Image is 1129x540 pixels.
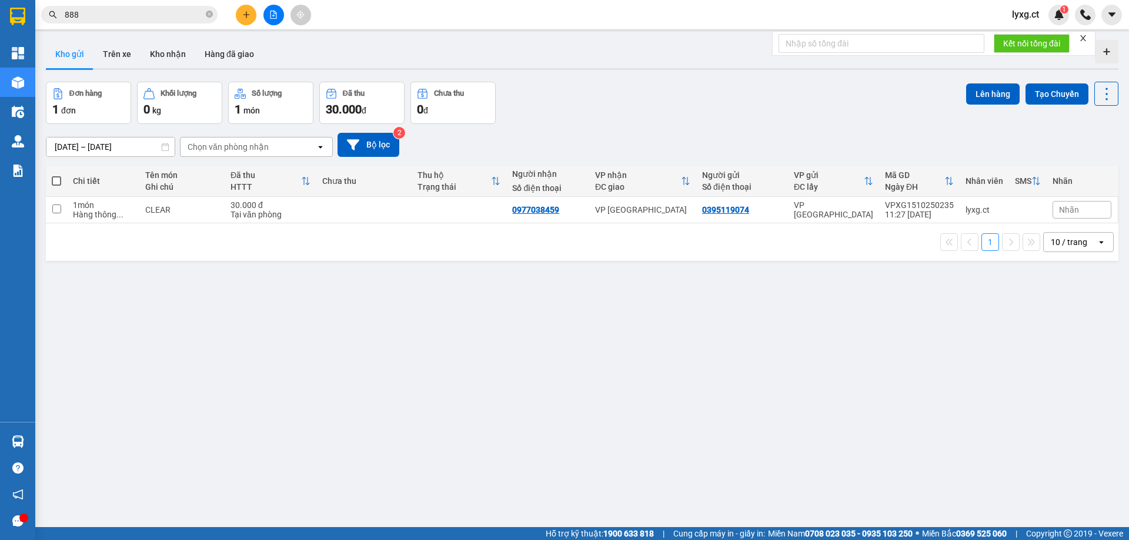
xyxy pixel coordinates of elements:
span: Hỗ trợ kỹ thuật: [546,527,654,540]
button: Lên hàng [966,83,1020,105]
input: Select a date range. [46,137,175,156]
span: close [1079,34,1087,42]
button: caret-down [1101,5,1122,25]
th: Toggle SortBy [788,166,879,197]
span: message [12,515,24,526]
span: plus [242,11,250,19]
div: Số điện thoại [512,183,583,193]
span: caret-down [1107,9,1117,20]
span: đ [423,106,428,115]
strong: 0369 525 060 [956,529,1007,538]
strong: 0708 023 035 - 0935 103 250 [805,529,913,538]
button: file-add [263,5,284,25]
span: Miền Bắc [922,527,1007,540]
sup: 2 [393,127,405,139]
span: notification [12,489,24,500]
div: Thu hộ [417,170,492,180]
span: kg [152,106,161,115]
svg: open [316,142,325,152]
th: Toggle SortBy [589,166,696,197]
img: solution-icon [12,165,24,177]
div: Chưa thu [434,89,464,98]
div: Chưa thu [322,176,406,186]
sup: 1 [1060,5,1068,14]
span: 1 [52,102,59,116]
span: aim [296,11,305,19]
div: Hàng thông thường [73,210,133,219]
div: Tạo kho hàng mới [1095,40,1118,63]
span: | [1016,527,1017,540]
button: 1 [981,233,999,251]
button: Đơn hàng1đơn [46,82,131,124]
div: 1 món [73,200,133,210]
span: close-circle [206,11,213,18]
button: Kết nối tổng đài [994,34,1070,53]
span: Kết nối tổng đài [1003,37,1060,50]
button: Số lượng1món [228,82,313,124]
div: SMS [1015,176,1031,186]
span: file-add [269,11,278,19]
button: Tạo Chuyến [1026,83,1088,105]
button: Khối lượng0kg [137,82,222,124]
img: warehouse-icon [12,135,24,147]
div: VP [GEOGRAPHIC_DATA] [794,200,873,219]
div: Số điện thoại [702,182,782,192]
div: HTTT [231,182,301,192]
span: close-circle [206,9,213,21]
button: Trên xe [93,40,141,68]
div: ĐC giao [595,182,681,192]
div: Người gửi [702,170,782,180]
div: Người nhận [512,169,583,179]
div: ĐC lấy [794,182,864,192]
button: aim [290,5,311,25]
img: phone-icon [1080,9,1091,20]
button: Kho gửi [46,40,93,68]
button: Đã thu30.000đ [319,82,405,124]
div: VP nhận [595,170,681,180]
span: món [243,106,260,115]
span: 0 [143,102,150,116]
div: Nhân viên [966,176,1003,186]
div: Tại văn phòng [231,210,310,219]
span: copyright [1064,529,1072,538]
img: logo-vxr [10,8,25,25]
strong: 1900 633 818 [603,529,654,538]
div: Ngày ĐH [885,182,944,192]
div: Khối lượng [161,89,196,98]
img: warehouse-icon [12,106,24,118]
span: lyxg.ct [1003,7,1048,22]
div: Số lượng [252,89,282,98]
svg: open [1097,237,1106,247]
span: 1 [235,102,241,116]
span: 30.000 [326,102,362,116]
img: icon-new-feature [1054,9,1064,20]
img: warehouse-icon [12,76,24,89]
div: Đã thu [231,170,301,180]
div: Chọn văn phòng nhận [188,141,269,153]
img: dashboard-icon [12,47,24,59]
span: 1 [1062,5,1066,14]
input: Tìm tên, số ĐT hoặc mã đơn [65,8,203,21]
button: Chưa thu0đ [410,82,496,124]
div: Đã thu [343,89,365,98]
input: Nhập số tổng đài [779,34,984,53]
span: đ [362,106,366,115]
button: Kho nhận [141,40,195,68]
th: Toggle SortBy [412,166,507,197]
div: 0395119074 [702,205,749,214]
div: Trạng thái [417,182,492,192]
div: Chi tiết [73,176,133,186]
div: 30.000 đ [231,200,310,210]
div: Tên món [145,170,218,180]
div: 11:27 [DATE] [885,210,954,219]
div: Đơn hàng [69,89,102,98]
th: Toggle SortBy [225,166,316,197]
span: Miền Nam [768,527,913,540]
div: VP gửi [794,170,864,180]
button: Bộ lọc [338,133,399,157]
span: | [663,527,664,540]
span: đơn [61,106,76,115]
span: ... [116,210,123,219]
span: 0 [417,102,423,116]
img: warehouse-icon [12,435,24,448]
